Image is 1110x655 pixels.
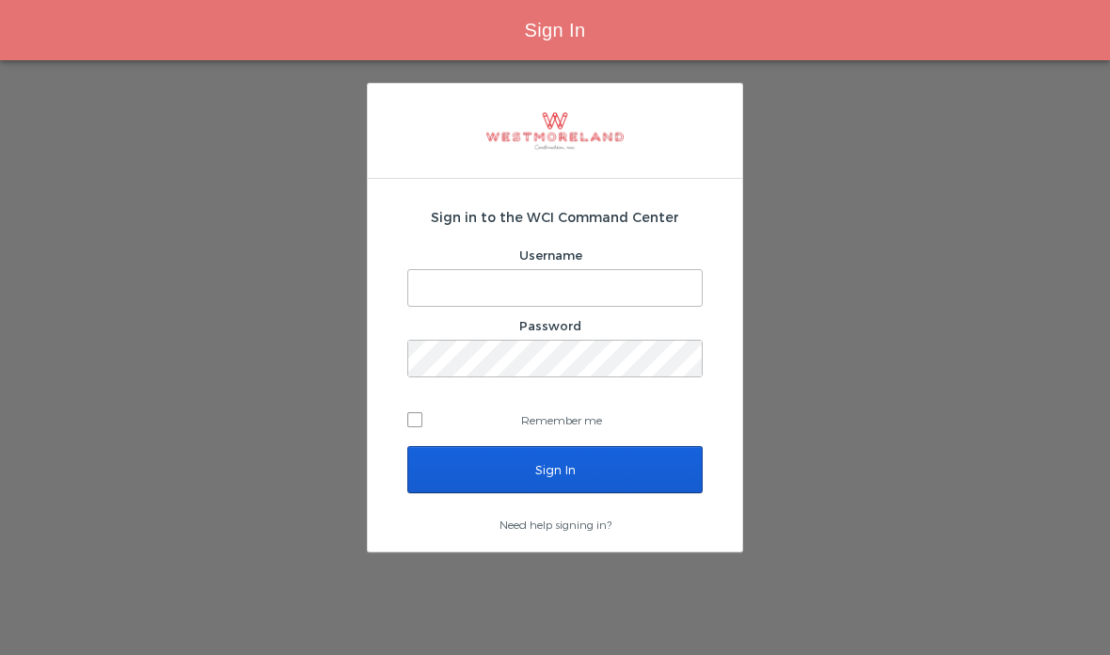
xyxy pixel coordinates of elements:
label: Password [519,318,581,333]
a: Need help signing in? [499,518,611,531]
label: Username [519,248,582,263]
h2: Sign in to the WCI Command Center [407,207,703,227]
input: Sign In [407,446,703,493]
label: Remember me [407,406,703,434]
span: Sign In [524,20,585,40]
